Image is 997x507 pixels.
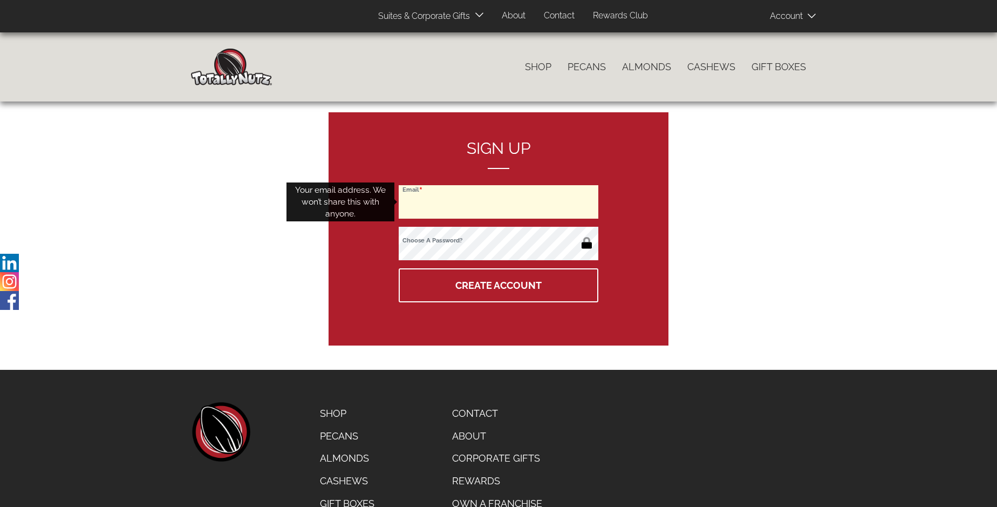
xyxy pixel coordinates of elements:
a: Pecans [559,56,614,78]
input: Email [399,185,598,219]
button: Create Account [399,268,598,302]
a: Cashews [679,56,743,78]
a: Contact [444,402,550,425]
a: Almonds [312,447,383,470]
a: Rewards [444,470,550,492]
img: Home [191,49,272,85]
a: About [494,5,534,26]
h2: Sign up [399,139,598,169]
a: Shop [517,56,559,78]
a: Shop [312,402,383,425]
a: home [191,402,250,462]
a: About [444,425,550,448]
a: Corporate Gifts [444,447,550,470]
a: Cashews [312,470,383,492]
a: Pecans [312,425,383,448]
a: Suites & Corporate Gifts [370,6,473,27]
a: Contact [536,5,583,26]
a: Almonds [614,56,679,78]
a: Rewards Club [585,5,656,26]
div: Your email address. We won’t share this with anyone. [286,182,394,222]
a: Gift Boxes [743,56,814,78]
